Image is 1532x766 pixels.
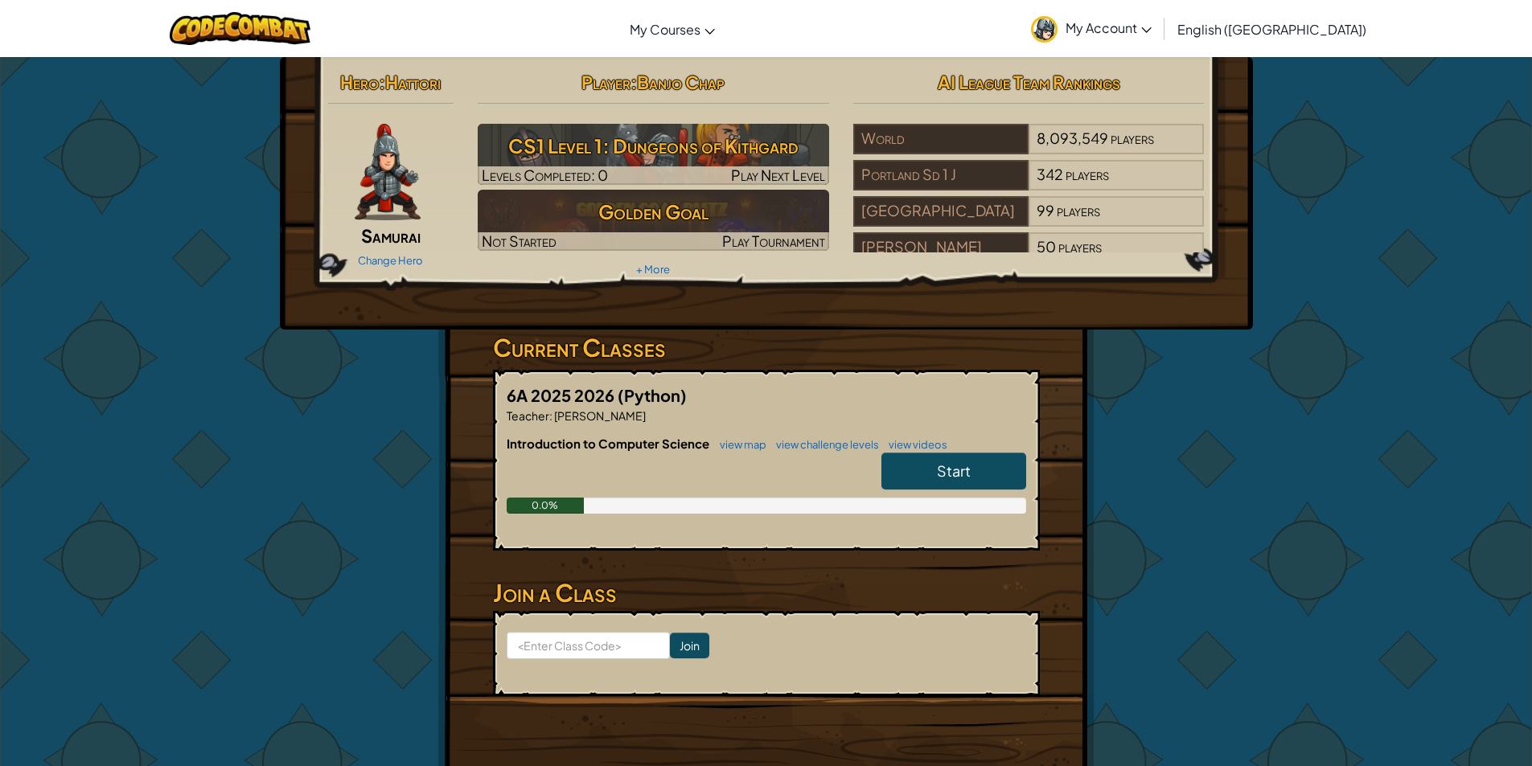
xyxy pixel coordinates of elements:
[853,139,1205,158] a: World8,093,549players
[636,263,670,276] a: + More
[507,632,670,659] input: <Enter Class Code>
[385,71,441,93] span: Hattori
[637,71,725,93] span: Banjo Chap
[622,7,723,51] a: My Courses
[1023,3,1160,54] a: My Account
[478,194,829,230] h3: Golden Goal
[1037,129,1108,147] span: 8,093,549
[1177,21,1366,38] span: English ([GEOGRAPHIC_DATA])
[670,633,709,658] input: Join
[853,248,1205,266] a: [PERSON_NAME]50players
[493,330,1040,366] h3: Current Classes
[853,175,1205,194] a: Portland Sd 1 J342players
[482,166,608,184] span: Levels Completed: 0
[1031,16,1058,43] img: avatar
[581,71,630,93] span: Player
[170,12,310,45] img: CodeCombat logo
[507,436,712,451] span: Introduction to Computer Science
[1111,129,1154,147] span: players
[482,231,557,250] span: Not Started
[630,21,700,38] span: My Courses
[549,408,552,423] span: :
[1037,201,1054,219] span: 99
[552,408,646,423] span: [PERSON_NAME]
[507,385,618,405] span: 6A 2025 2026
[1066,165,1109,183] span: players
[1057,201,1100,219] span: players
[507,498,585,514] div: 0.0%
[355,124,421,220] img: samurai.pose.png
[853,160,1029,190] div: Portland Sd 1 J
[938,71,1120,93] span: AI League Team Rankings
[937,461,971,480] span: Start
[881,438,947,451] a: view videos
[722,231,825,250] span: Play Tournament
[478,128,829,164] h3: CS1 Level 1: Dungeons of Kithgard
[478,190,829,251] a: Golden GoalNot StartedPlay Tournament
[630,71,637,93] span: :
[853,124,1029,154] div: World
[1037,237,1056,256] span: 50
[478,190,829,251] img: Golden Goal
[1037,165,1063,183] span: 342
[712,438,766,451] a: view map
[478,124,829,185] a: Play Next Level
[507,408,549,423] span: Teacher
[358,254,423,267] a: Change Hero
[1066,19,1152,36] span: My Account
[379,71,385,93] span: :
[361,224,421,247] span: Samurai
[340,71,379,93] span: Hero
[853,232,1029,263] div: [PERSON_NAME]
[1169,7,1374,51] a: English ([GEOGRAPHIC_DATA])
[1058,237,1102,256] span: players
[853,196,1029,227] div: [GEOGRAPHIC_DATA]
[478,124,829,185] img: CS1 Level 1: Dungeons of Kithgard
[618,385,687,405] span: (Python)
[731,166,825,184] span: Play Next Level
[493,575,1040,611] h3: Join a Class
[768,438,879,451] a: view challenge levels
[853,211,1205,230] a: [GEOGRAPHIC_DATA]99players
